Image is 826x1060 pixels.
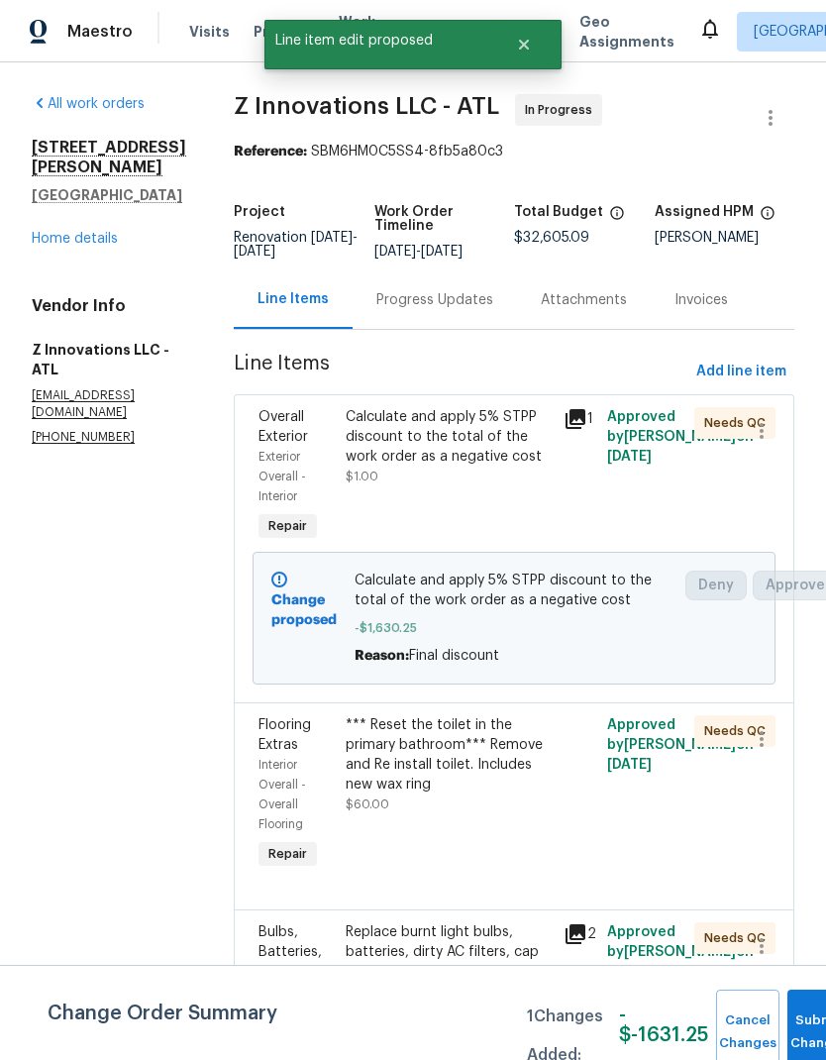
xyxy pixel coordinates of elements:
h5: Assigned HPM [655,205,754,219]
div: Attachments [541,290,627,310]
span: Needs QC [704,928,774,948]
button: Deny [685,571,747,600]
span: Approved by [PERSON_NAME] on [607,925,754,979]
span: Projects [254,22,315,42]
span: $1.00 [346,471,378,482]
span: Final discount [409,649,499,663]
span: Overall Exterior [258,410,308,444]
button: Add line item [688,354,794,390]
span: Calculate and apply 5% STPP discount to the total of the work order as a negative cost [355,571,674,610]
span: Maestro [67,22,133,42]
div: Progress Updates [376,290,493,310]
span: Flooring Extras [258,718,311,752]
span: Repair [260,844,315,864]
span: $32,605.09 [514,231,589,245]
span: Approved by [PERSON_NAME] on [607,410,754,464]
span: The total cost of line items that have been proposed by Opendoor. This sum includes line items th... [609,205,625,231]
span: [DATE] [374,245,416,259]
h5: Z Innovations LLC - ATL [32,340,186,379]
div: 2 [564,922,595,946]
span: Reason: [355,649,409,663]
span: Work Orders [339,12,389,52]
div: Invoices [674,290,728,310]
span: Approved by [PERSON_NAME] on [607,718,754,772]
span: Visits [189,22,230,42]
b: Change proposed [271,593,337,627]
span: Interior Overall - Overall Flooring [258,759,306,830]
span: $60.00 [346,798,389,810]
span: Z Innovations LLC - ATL [234,94,499,118]
span: Line Items [234,354,688,390]
span: [DATE] [234,245,275,259]
span: [DATE] [311,231,353,245]
h5: Project [234,205,285,219]
div: SBM6HM0C5SS4-8fb5a80c3 [234,142,794,161]
span: [DATE] [607,758,652,772]
span: Needs QC [704,721,774,741]
span: - [374,245,463,259]
span: - [234,231,358,259]
span: Line item edit proposed [264,20,491,61]
div: [PERSON_NAME] [655,231,795,245]
span: Needs QC [704,413,774,433]
span: [DATE] [421,245,463,259]
span: In Progress [525,100,600,120]
span: The hpm assigned to this work order. [760,205,775,231]
span: Exterior Overall - Interior [258,451,306,502]
div: *** Reset the toilet in the primary bathroom*** Remove and Re install toilet. Includes new wax ring [346,715,552,795]
div: Line Items [258,289,329,309]
span: Repair [260,516,315,536]
span: Renovation [234,231,358,259]
span: [DATE] [607,450,652,464]
a: Home details [32,232,118,246]
button: Close [491,25,557,64]
h5: Total Budget [514,205,603,219]
span: -$1,630.25 [355,618,674,638]
h5: Work Order Timeline [374,205,515,233]
span: Add line item [696,360,786,384]
b: Reference: [234,145,307,159]
span: Geo Assignments [579,12,674,52]
span: Bulbs, Batteries, AC Filters [258,925,322,979]
div: Calculate and apply 5% STPP discount to the total of the work order as a negative cost [346,407,552,467]
h4: Vendor Info [32,296,186,316]
a: All work orders [32,97,145,111]
div: 1 [564,407,595,431]
span: Cancel Changes [726,1009,770,1055]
